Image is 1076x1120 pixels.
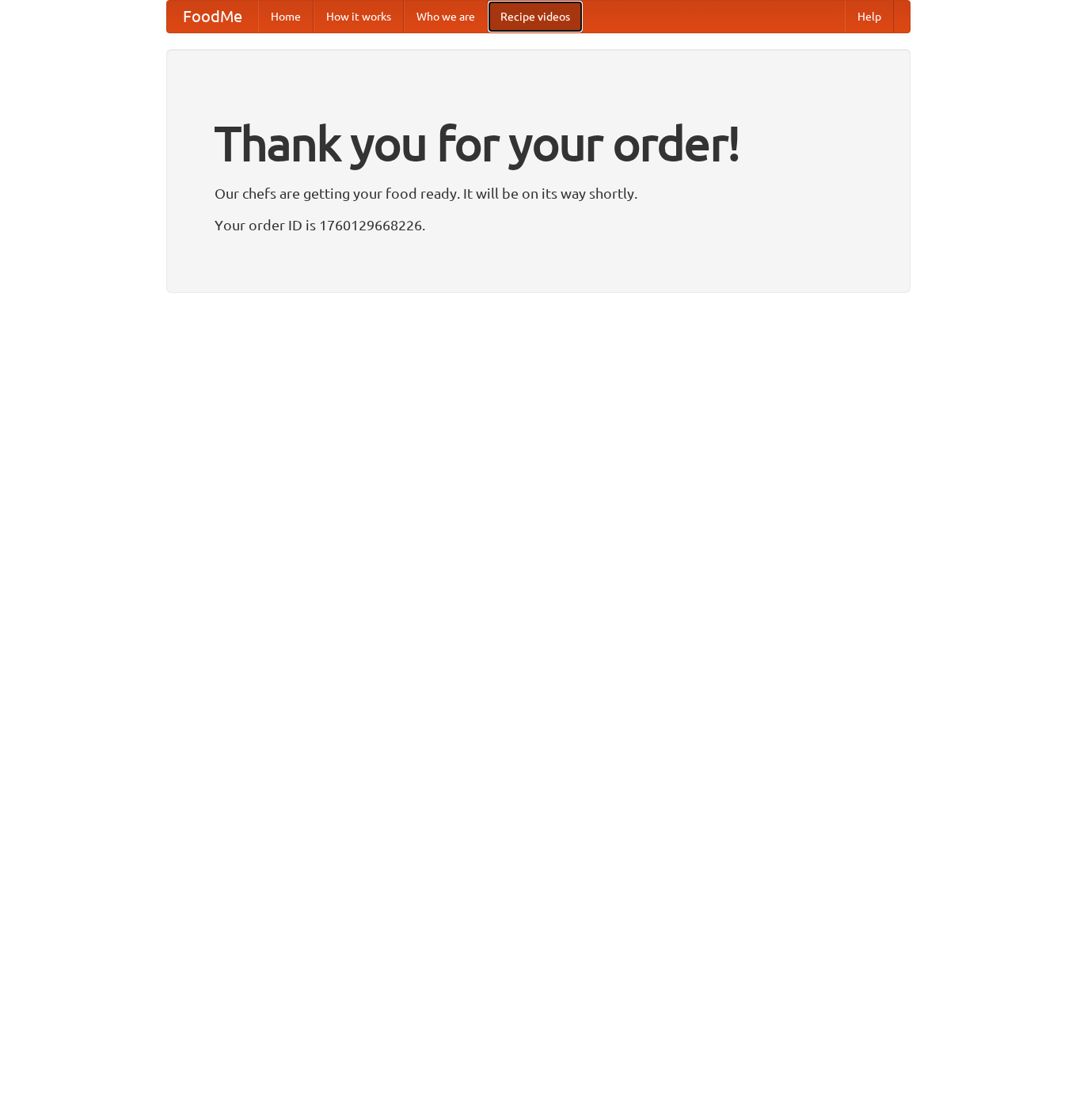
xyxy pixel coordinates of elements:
[215,181,862,205] p: Our chefs are getting your food ready. It will be on its way shortly.
[258,1,314,32] a: Home
[488,1,583,32] a: Recipe videos
[845,1,894,32] a: Help
[314,1,404,32] a: How it works
[404,1,488,32] a: Who we are
[215,105,862,181] h1: Thank you for your order!
[215,213,862,237] p: Your order ID is 1760129668226.
[167,1,258,32] a: FoodMe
